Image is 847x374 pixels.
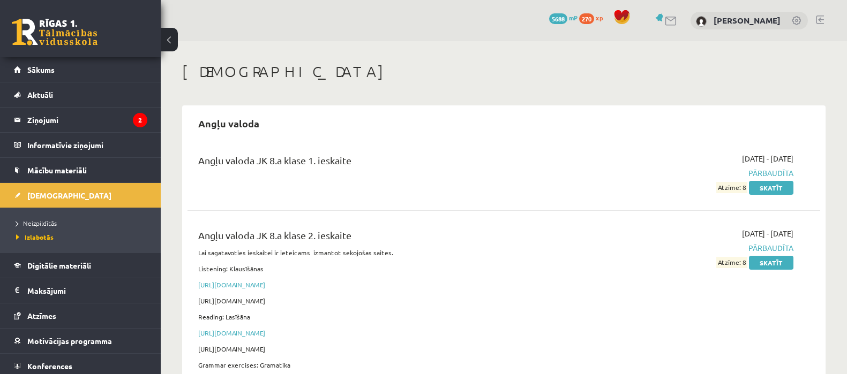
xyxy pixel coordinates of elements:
span: Pārbaudīta [606,167,793,179]
span: Motivācijas programma [27,336,112,346]
a: [URL][DOMAIN_NAME] [198,280,265,289]
a: [URL][DOMAIN_NAME] [198,329,265,337]
a: Maksājumi [14,278,147,303]
a: Ziņojumi2 [14,108,147,132]
a: 270 xp [579,13,608,22]
div: Angļu valoda JK 8.a klase 2. ieskaite [198,228,590,248]
a: Neizpildītās [16,218,150,228]
a: Skatīt [749,181,793,195]
span: Digitālie materiāli [27,261,91,270]
p: Lai sagatavoties ieskaitei ir ieteicams izmantot sekojošas saites. [198,248,590,257]
span: xp [596,13,603,22]
span: Neizpildītās [16,219,57,227]
a: Skatīt [749,256,793,270]
a: Sākums [14,57,147,82]
legend: Ziņojumi [27,108,147,132]
span: [DEMOGRAPHIC_DATA] [27,190,111,200]
a: [DEMOGRAPHIC_DATA] [14,183,147,208]
span: 270 [579,13,594,24]
span: Atzīme: 8 [716,257,747,268]
img: Ardis Slakteris [696,16,707,27]
span: Izlabotās [16,233,54,241]
span: [DATE] - [DATE] [742,228,793,239]
p: [URL][DOMAIN_NAME] [198,296,590,306]
a: Aktuāli [14,82,147,107]
h1: [DEMOGRAPHIC_DATA] [182,63,826,81]
span: Atzīme: 8 [716,182,747,193]
span: mP [569,13,578,22]
span: [DATE] - [DATE] [742,153,793,164]
span: Atzīmes [27,311,56,320]
a: [PERSON_NAME] [714,15,781,26]
a: Rīgas 1. Tālmācības vidusskola [12,19,98,45]
div: Angļu valoda JK 8.a klase 1. ieskaite [198,153,590,173]
legend: Maksājumi [27,278,147,303]
p: Grammar exercises: Gramatika [198,360,590,370]
p: [URL][DOMAIN_NAME] [198,344,590,354]
a: 5688 mP [549,13,578,22]
i: 2 [133,113,147,127]
span: Sākums [27,65,55,74]
span: Konferences [27,361,72,371]
a: Motivācijas programma [14,329,147,353]
span: Mācību materiāli [27,165,87,175]
a: Mācību materiāli [14,158,147,182]
span: Pārbaudīta [606,242,793,254]
span: Aktuāli [27,90,53,100]
span: 5688 [549,13,567,24]
a: Informatīvie ziņojumi [14,133,147,157]
p: Reading: Lasīšāna [198,312,590,322]
legend: Informatīvie ziņojumi [27,133,147,157]
a: Atzīmes [14,303,147,328]
a: Digitālie materiāli [14,253,147,278]
h2: Angļu valoda [188,111,270,136]
a: Izlabotās [16,232,150,242]
p: Listening: Klausīšānas [198,264,590,273]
